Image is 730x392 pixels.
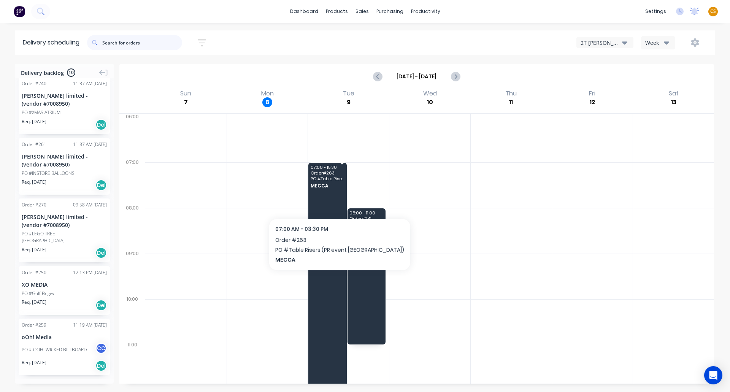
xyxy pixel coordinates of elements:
[710,8,716,15] span: CS
[341,90,357,97] div: Tue
[22,213,107,229] div: [PERSON_NAME] limited - (vendor #7008950)
[95,360,107,371] div: Del
[21,69,64,77] span: Delivery backlog
[311,165,344,170] span: 07:00 - 15:30
[506,97,516,107] div: 11
[73,141,107,148] div: 11:37 AM [DATE]
[421,90,439,97] div: Wed
[22,333,107,341] div: oOh! Media
[95,343,107,354] div: C C
[262,97,272,107] div: 8
[178,90,194,97] div: Sun
[22,299,46,306] span: Req. [DATE]
[119,112,145,158] div: 06:00
[587,90,598,97] div: Fri
[15,30,87,55] div: Delivery scheduling
[102,35,182,50] input: Search for orders
[22,80,46,87] div: Order # 240
[22,118,46,125] span: Req. [DATE]
[259,90,276,97] div: Mon
[95,300,107,311] div: Del
[22,237,107,244] div: [GEOGRAPHIC_DATA]
[14,6,25,17] img: Factory
[587,97,597,107] div: 12
[641,36,675,49] button: Week
[669,97,679,107] div: 13
[645,39,667,47] div: Week
[181,97,191,107] div: 7
[407,6,444,17] div: productivity
[119,340,145,386] div: 11:00
[22,269,46,276] div: Order # 250
[119,295,145,340] div: 10:00
[22,290,54,297] div: PO #Golf Buggy
[311,171,344,175] span: Order # 263
[22,141,46,148] div: Order # 261
[311,183,344,188] span: MECCA
[581,39,622,47] div: 2T [PERSON_NAME]
[119,249,145,295] div: 09:00
[22,281,107,289] div: XO MEDIA
[22,179,46,186] span: Req. [DATE]
[22,92,107,108] div: [PERSON_NAME] limited - (vendor #7008950)
[73,202,107,208] div: 09:58 AM [DATE]
[73,269,107,276] div: 12:13 PM [DATE]
[67,68,75,77] span: 10
[349,216,383,221] span: Order # 241
[349,211,383,215] span: 08:00 - 11:00
[373,6,407,17] div: purchasing
[119,203,145,249] div: 08:00
[119,158,145,203] div: 07:00
[22,359,46,366] span: Req. [DATE]
[22,109,60,116] div: PO #XMAS ATRIUM
[641,6,670,17] div: settings
[311,176,344,181] span: PO # Table Risers (PR event [GEOGRAPHIC_DATA])
[667,90,681,97] div: Sat
[22,346,87,353] div: PO # OOH! WICKED BILLBOARD
[95,179,107,191] div: Del
[503,90,519,97] div: Thu
[22,246,46,253] span: Req. [DATE]
[704,366,722,384] div: Open Intercom Messenger
[22,230,55,237] div: PO #LEGO TREE
[576,37,633,48] button: 2T [PERSON_NAME]
[425,97,435,107] div: 10
[344,97,354,107] div: 9
[286,6,322,17] a: dashboard
[22,170,75,177] div: PO #INSTORE BALLOONS
[22,322,46,329] div: Order # 259
[22,152,107,168] div: [PERSON_NAME] limited - (vendor #7008950)
[73,322,107,329] div: 11:19 AM [DATE]
[95,119,107,130] div: Del
[95,247,107,259] div: Del
[349,229,383,234] span: T-World
[22,202,46,208] div: Order # 270
[73,80,107,87] div: 11:37 AM [DATE]
[322,6,352,17] div: products
[349,222,383,227] span: PO # Jap Buzz
[352,6,373,17] div: sales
